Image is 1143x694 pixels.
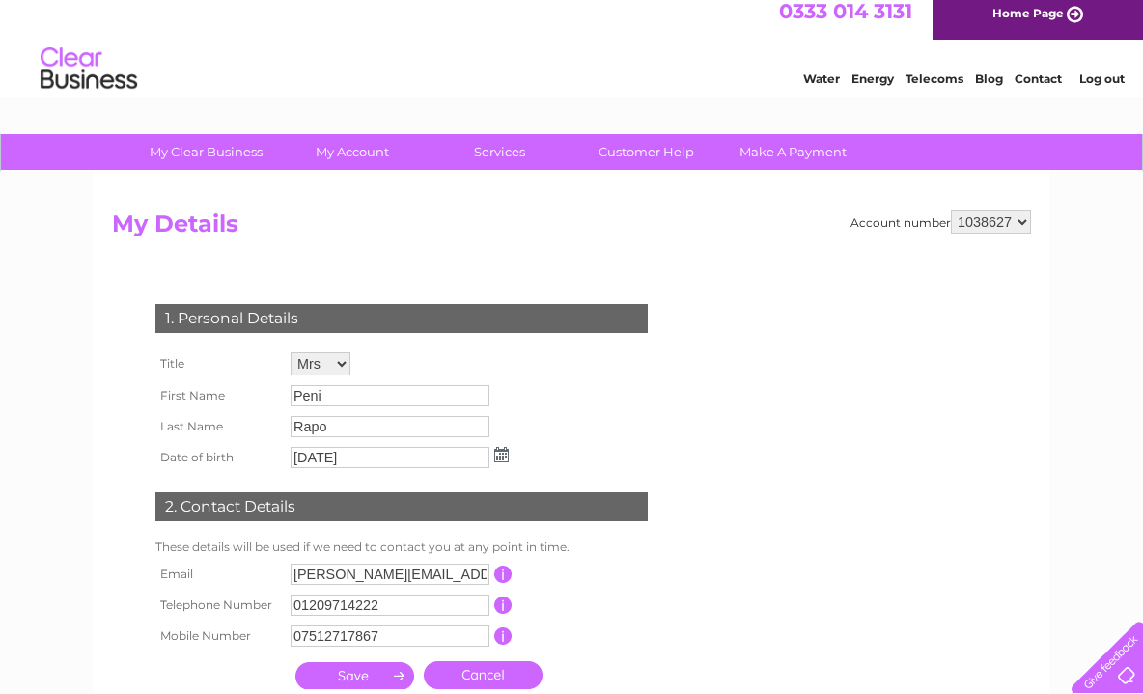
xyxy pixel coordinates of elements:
[151,559,286,590] th: Email
[850,210,1031,234] div: Account number
[151,536,653,559] td: These details will be used if we need to contact you at any point in time.
[155,304,648,333] div: 1. Personal Details
[295,662,414,689] input: Submit
[151,380,286,411] th: First Name
[494,627,513,645] input: Information
[40,50,138,109] img: logo.png
[494,597,513,614] input: Information
[1079,82,1125,97] a: Log out
[906,82,963,97] a: Telecoms
[803,82,840,97] a: Water
[494,447,509,462] img: ...
[126,134,286,170] a: My Clear Business
[851,82,894,97] a: Energy
[273,134,432,170] a: My Account
[494,566,513,583] input: Information
[151,621,286,652] th: Mobile Number
[779,10,912,34] a: 0333 014 3131
[420,134,579,170] a: Services
[117,11,1029,94] div: Clear Business is a trading name of Verastar Limited (registered in [GEOGRAPHIC_DATA] No. 3667643...
[975,82,1003,97] a: Blog
[151,590,286,621] th: Telephone Number
[713,134,873,170] a: Make A Payment
[424,661,543,689] a: Cancel
[112,210,1031,247] h2: My Details
[1015,82,1062,97] a: Contact
[151,347,286,380] th: Title
[567,134,726,170] a: Customer Help
[155,492,648,521] div: 2. Contact Details
[151,411,286,442] th: Last Name
[151,442,286,473] th: Date of birth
